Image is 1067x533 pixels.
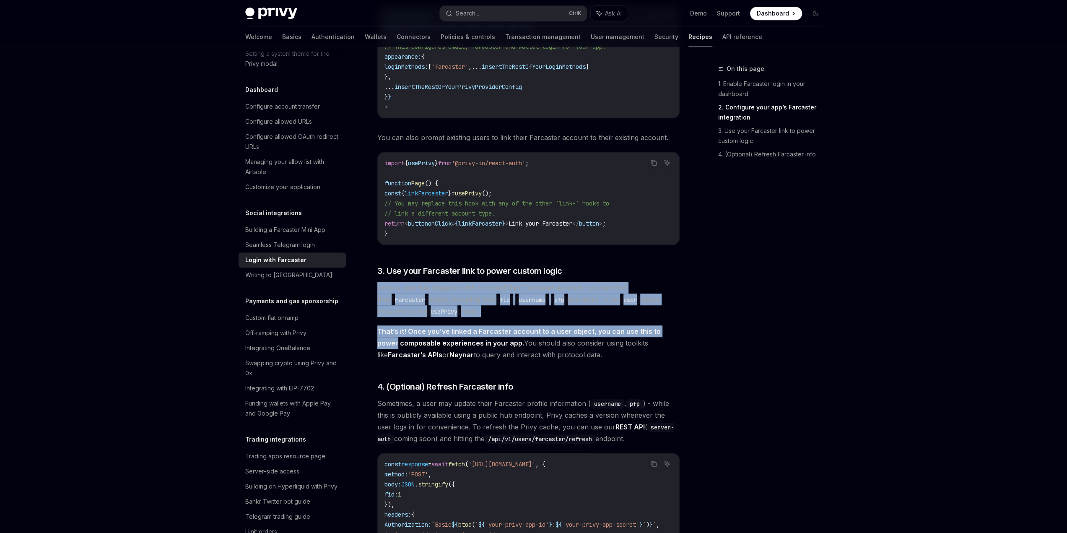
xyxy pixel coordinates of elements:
a: Welcome [245,27,272,47]
span: }), [384,501,395,508]
span: Ask AI [605,9,622,18]
div: Managing your allow list with Airtable [245,157,341,177]
a: Support [717,9,740,18]
span: ${ [452,521,458,528]
span: Link your Farcaster [509,220,572,227]
span: Ctrl K [569,10,582,17]
span: linkFarcaster [405,190,448,197]
span: 'your-privy-app-secret' [562,521,639,528]
span: ( [472,521,475,528]
h5: Trading integrations [245,434,306,445]
a: 2. Configure your app’s Farcaster integration [718,101,829,124]
div: Building on Hyperliquid with Privy [245,481,337,491]
span: : [552,521,556,528]
a: Integrating with EIP-7702 [239,381,346,396]
a: Security [654,27,678,47]
span: Once a user has logged in with or linked their Farcaster account, you can find their object, incl... [377,282,680,317]
span: , [468,63,472,70]
span: , [656,521,659,528]
a: Customize your application [239,179,346,195]
span: ; [602,220,606,227]
span: ${ [556,521,562,528]
span: { [405,159,408,167]
a: Neynar [449,351,474,359]
span: await [431,460,448,468]
span: body: [384,481,401,488]
div: Configure allowed URLs [245,117,312,127]
span: = [428,460,431,468]
span: '@privy-io/react-auth' [452,159,525,167]
a: Off-ramping with Privy [239,325,346,341]
span: = [452,220,455,227]
span: usePrivy [455,190,482,197]
code: usePrivy [427,307,461,316]
span: // You may replace this hook with any of the other `link-` hooks to [384,200,609,207]
span: button [579,220,599,227]
code: pfp [626,399,643,408]
a: Transaction management [505,27,581,47]
span: You should also consider using toolkits like or to query and interact with protocol data. [377,325,680,361]
div: Telegram trading guide [245,512,310,522]
a: REST API [615,423,645,432]
code: /api/v1/users/farcaster/refresh [485,434,595,444]
span: 4. (Optional) Refresh Farcaster info [377,381,513,393]
span: } [384,230,388,237]
span: 1 [398,491,401,498]
button: Search...CtrlK [440,6,587,21]
a: Integrating OneBalance [239,341,346,356]
span: , { [535,460,545,468]
span: btoa [458,521,472,528]
span: 3. Use your Farcaster link to power custom logic [377,265,562,277]
span: } [384,93,388,101]
a: Configure allowed OAuth redirect URLs [239,129,346,154]
button: Toggle dark mode [809,7,822,20]
div: Trading apps resource page [245,451,325,461]
a: User management [591,27,644,47]
span: } [448,190,452,197]
span: headers: [384,511,411,518]
span: function [384,179,411,187]
img: dark logo [245,8,297,19]
a: 1. Enable Farcaster login in your dashboard [718,77,829,101]
span: // link a different account type. [384,210,495,217]
button: Copy the contents from the code block [648,157,659,168]
span: response [401,460,428,468]
span: button [408,220,428,227]
code: pfp [551,295,568,304]
span: ] [586,63,589,70]
span: }, [384,73,391,81]
span: ({ [448,481,455,488]
span: > [505,220,509,227]
div: Writing to [GEOGRAPHIC_DATA] [245,270,332,280]
code: username [515,295,549,304]
span: </ [572,220,579,227]
span: const [384,460,401,468]
span: ... [472,63,482,70]
code: fid [496,295,513,304]
a: Wallets [365,27,387,47]
span: insertTheRestOfYourPrivyProviderConfig [395,83,522,91]
a: Bankr Twitter bot guide [239,494,346,509]
div: Integrating with EIP-7702 [245,383,314,393]
a: Writing to [GEOGRAPHIC_DATA] [239,268,346,283]
span: } [502,220,505,227]
span: Sometimes, a user may update their Farcaster profile information ( , ) - while this is publicly a... [377,398,680,445]
span: JSON [401,481,415,488]
span: { [455,220,458,227]
a: Custom fiat onramp [239,310,346,325]
button: Ask AI [591,6,628,21]
span: usePrivy [408,159,435,167]
a: Recipes [688,27,712,47]
span: 'your-privy-app-id' [485,521,549,528]
a: Funding wallets with Apple Pay and Google Pay [239,396,346,421]
span: } [639,521,643,528]
span: ` [643,521,646,528]
a: Building on Hyperliquid with Privy [239,479,346,494]
a: Telegram trading guide [239,509,346,524]
div: Integrating OneBalance [245,343,310,353]
span: ${ [478,521,485,528]
div: Configure account transfer [245,101,320,112]
code: username [591,399,624,408]
div: Building a Farcaster Mini App [245,225,325,235]
span: You can also prompt existing users to link their Farcaster account to their existing account. [377,132,680,143]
